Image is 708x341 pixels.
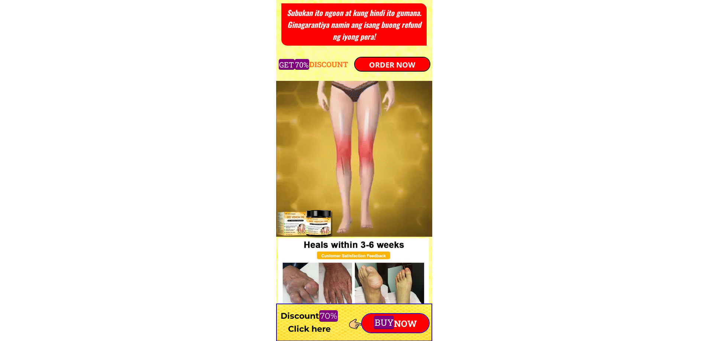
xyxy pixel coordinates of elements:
font: Discount [281,311,319,321]
font: 70% [320,311,337,321]
font: DISCOUNT [309,59,348,69]
font: BUY [375,317,394,328]
font: NOW [394,318,417,330]
font: ORDER NOW [369,60,415,70]
font: Ginagarantiya namin ang isang buong refund ng iyong pera! [287,19,421,42]
font: Subukan ito ngoon at kung hindi ito gumana. [287,7,421,18]
font: Click here [288,324,331,334]
font: 70% [295,59,308,69]
font: GET [279,59,294,69]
